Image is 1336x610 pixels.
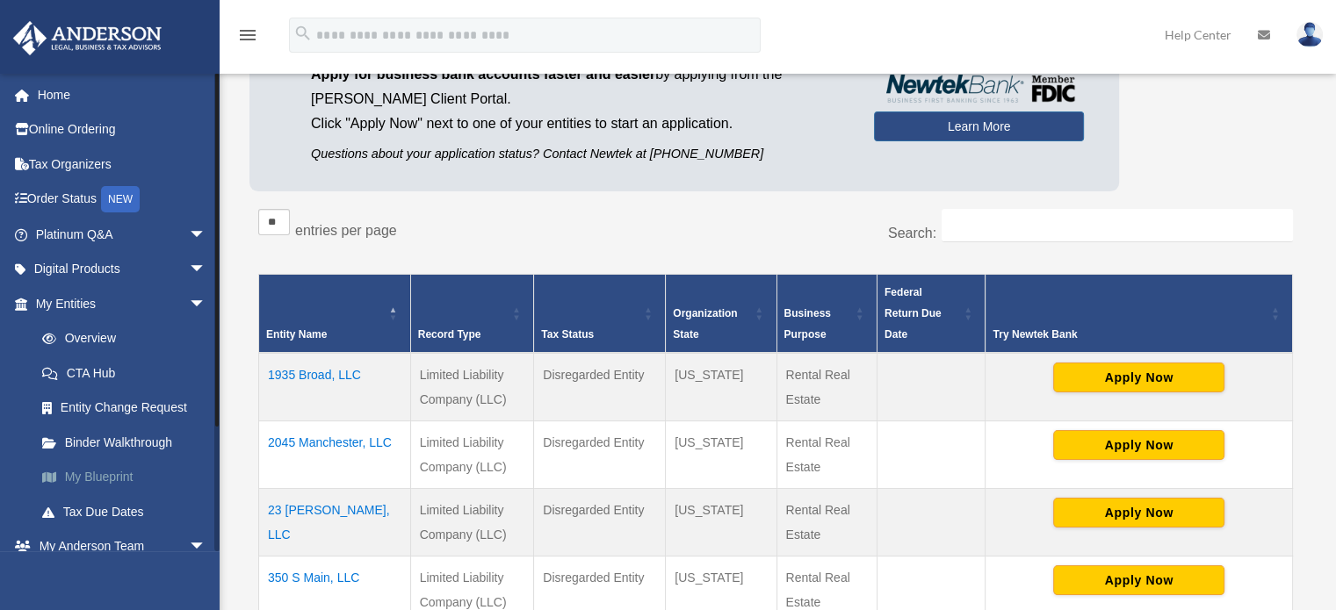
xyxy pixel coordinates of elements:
th: Federal Return Due Date: Activate to sort [877,274,986,353]
td: 23 [PERSON_NAME], LLC [259,488,411,556]
a: Order StatusNEW [12,182,233,218]
td: Limited Liability Company (LLC) [410,353,534,421]
div: Try Newtek Bank [993,324,1266,345]
div: NEW [101,186,140,212]
label: Search: [888,226,936,240]
a: Platinum Q&Aarrow_drop_down [12,217,233,252]
a: Tax Due Dates [25,494,233,529]
span: Organization State [673,307,737,341]
th: Business Purpose: Activate to sort [776,274,877,353]
td: Limited Liability Company (LLC) [410,420,534,488]
td: Disregarded Entity [534,353,666,421]
td: Rental Real Estate [776,353,877,421]
img: NewtekBankLogoSM.png [883,75,1075,103]
span: Entity Name [266,328,327,341]
a: Binder Walkthrough [25,425,233,460]
td: Rental Real Estate [776,420,877,488]
span: Federal Return Due Date [885,286,942,341]
a: Overview [25,321,224,356]
th: Try Newtek Bank : Activate to sort [986,274,1293,353]
span: Tax Status [541,328,594,341]
td: Disregarded Entity [534,488,666,556]
a: CTA Hub [25,355,233,391]
button: Apply Now [1053,430,1224,460]
th: Organization State: Activate to sort [666,274,776,353]
td: [US_STATE] [666,353,776,421]
a: Tax Organizers [12,147,233,182]
i: menu [237,25,258,46]
i: search [293,24,313,43]
span: Business Purpose [784,307,831,341]
a: My Blueprint [25,460,233,495]
th: Tax Status: Activate to sort [534,274,666,353]
img: Anderson Advisors Platinum Portal [8,21,167,55]
button: Apply Now [1053,565,1224,595]
span: arrow_drop_down [189,217,224,253]
a: Digital Productsarrow_drop_down [12,252,233,287]
button: Apply Now [1053,362,1224,392]
span: arrow_drop_down [189,529,224,565]
th: Record Type: Activate to sort [410,274,534,353]
span: Record Type [418,328,481,341]
label: entries per page [295,223,397,238]
a: My Entitiesarrow_drop_down [12,286,233,321]
p: Click "Apply Now" next to one of your entities to start an application. [311,111,848,136]
button: Apply Now [1053,498,1224,527]
p: by applying from the [PERSON_NAME] Client Portal. [311,62,848,111]
td: 1935 Broad, LLC [259,353,411,421]
td: [US_STATE] [666,420,776,488]
span: arrow_drop_down [189,286,224,322]
td: Limited Liability Company (LLC) [410,488,534,556]
a: Entity Change Request [25,391,233,426]
a: Online Ordering [12,112,233,147]
p: Questions about your application status? Contact Newtek at [PHONE_NUMBER] [311,143,848,165]
td: Disregarded Entity [534,420,666,488]
a: Home [12,77,233,112]
th: Entity Name: Activate to invert sorting [259,274,411,353]
span: Apply for business bank accounts faster and easier [311,67,655,82]
td: 2045 Manchester, LLC [259,420,411,488]
a: Learn More [874,111,1084,141]
img: User Pic [1296,22,1323,47]
td: Rental Real Estate [776,488,877,556]
td: [US_STATE] [666,488,776,556]
span: arrow_drop_down [189,252,224,288]
a: menu [237,31,258,46]
a: My Anderson Teamarrow_drop_down [12,529,233,564]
